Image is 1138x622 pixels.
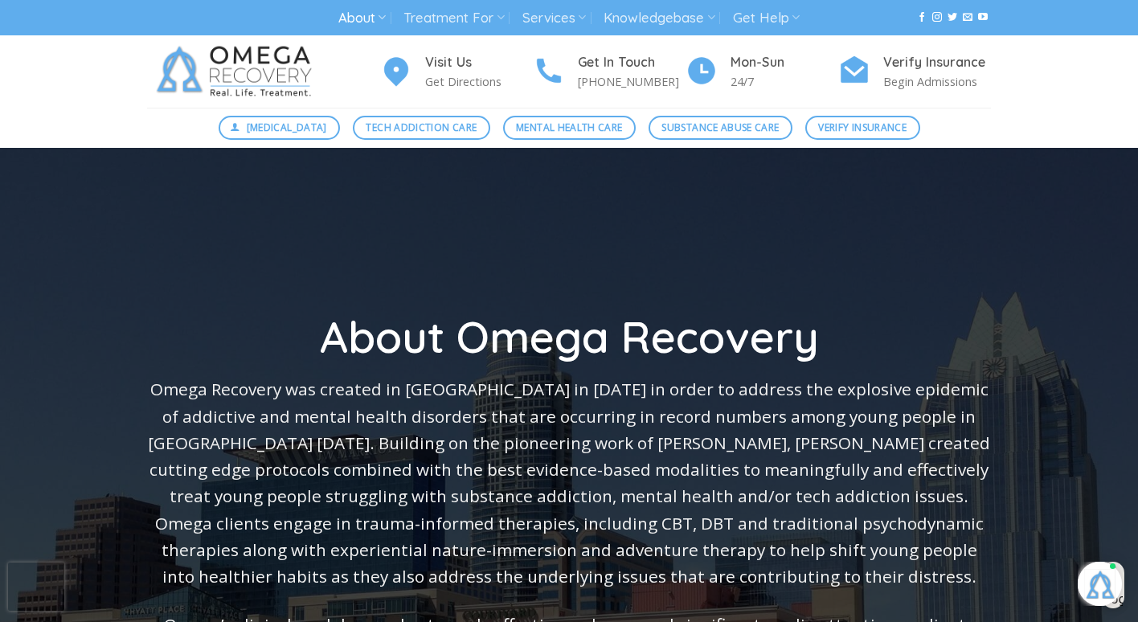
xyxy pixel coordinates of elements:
[353,116,490,140] a: Tech Addiction Care
[733,3,800,33] a: Get Help
[932,12,942,23] a: Follow on Instagram
[425,72,533,91] p: Get Directions
[403,3,504,33] a: Treatment For
[917,12,927,23] a: Follow on Facebook
[978,12,988,23] a: Follow on YouTube
[516,120,622,135] span: Mental Health Care
[147,35,328,108] img: Omega Recovery
[8,563,64,611] iframe: reCAPTCHA
[661,120,779,135] span: Substance Abuse Care
[805,116,920,140] a: Verify Insurance
[731,52,838,73] h4: Mon-Sun
[883,52,991,73] h4: Verify Insurance
[533,52,686,92] a: Get In Touch [PHONE_NUMBER]
[883,72,991,91] p: Begin Admissions
[522,3,586,33] a: Services
[604,3,714,33] a: Knowledgebase
[963,12,972,23] a: Send us an email
[147,376,991,590] p: Omega Recovery was created in [GEOGRAPHIC_DATA] in [DATE] in order to address the explosive epide...
[503,116,636,140] a: Mental Health Care
[366,120,477,135] span: Tech Addiction Care
[578,52,686,73] h4: Get In Touch
[649,116,792,140] a: Substance Abuse Care
[425,52,533,73] h4: Visit Us
[380,52,533,92] a: Visit Us Get Directions
[948,12,957,23] a: Follow on Twitter
[320,309,819,364] span: About Omega Recovery
[838,52,991,92] a: Verify Insurance Begin Admissions
[219,116,341,140] a: [MEDICAL_DATA]
[731,72,838,91] p: 24/7
[338,3,386,33] a: About
[818,120,907,135] span: Verify Insurance
[247,120,327,135] span: [MEDICAL_DATA]
[578,72,686,91] p: [PHONE_NUMBER]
